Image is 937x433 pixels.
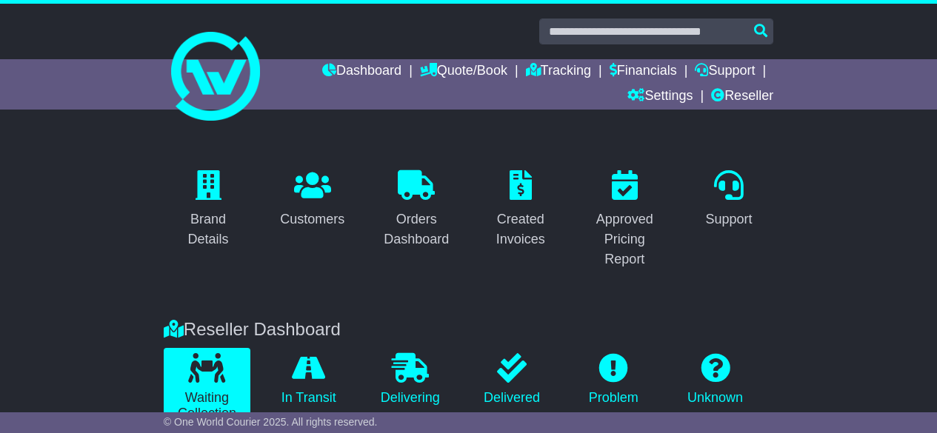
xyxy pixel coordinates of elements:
[270,165,354,235] a: Customers
[610,59,677,84] a: Financials
[156,319,781,340] div: Reseller Dashboard
[468,348,555,412] a: Delivered
[164,416,378,428] span: © One World Courier 2025. All rights reserved.
[590,209,660,269] div: Approved Pricing Report
[280,209,344,229] div: Customers
[265,348,352,412] a: In Transit
[322,59,401,84] a: Dashboard
[705,209,752,229] div: Support
[381,209,452,249] div: Orders Dashboard
[164,348,250,427] a: Waiting Collection
[672,348,758,412] a: Unknown
[526,59,591,84] a: Tracking
[627,84,693,110] a: Settings
[420,59,507,84] a: Quote/Book
[164,165,253,255] a: Brand Details
[580,165,670,275] a: Approved Pricing Report
[570,348,657,412] a: Problem
[173,209,244,249] div: Brand Details
[696,165,761,235] a: Support
[476,165,566,255] a: Created Invoices
[367,348,453,412] a: Delivering
[695,59,755,84] a: Support
[486,209,556,249] div: Created Invoices
[711,84,773,110] a: Reseller
[372,165,461,255] a: Orders Dashboard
